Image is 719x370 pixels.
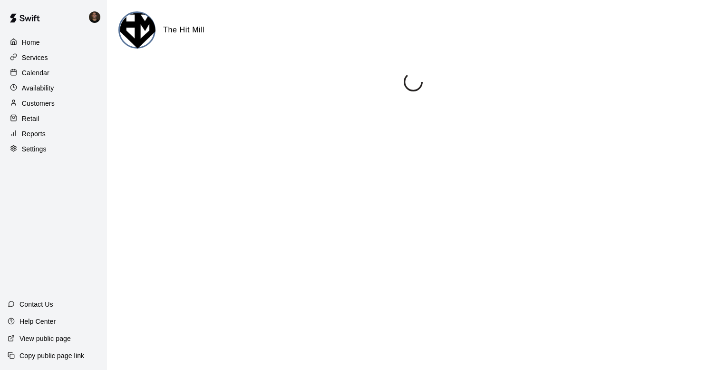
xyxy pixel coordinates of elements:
p: Retail [22,114,39,123]
a: Availability [8,81,99,95]
p: Copy public page link [19,351,84,360]
a: Retail [8,111,99,126]
p: Help Center [19,317,56,326]
a: Customers [8,96,99,110]
p: Home [22,38,40,47]
p: Settings [22,144,47,154]
a: Calendar [8,66,99,80]
img: The Hit Mill logo [120,13,155,49]
a: Home [8,35,99,50]
a: Services [8,50,99,65]
p: Contact Us [19,300,53,309]
p: Reports [22,129,46,139]
a: Settings [8,142,99,156]
p: View public page [19,334,71,343]
a: Reports [8,127,99,141]
img: Kyle Harris [89,11,100,23]
p: Availability [22,83,54,93]
div: Kyle Harris [87,8,107,27]
h6: The Hit Mill [163,24,205,36]
p: Calendar [22,68,49,78]
p: Customers [22,99,55,108]
p: Services [22,53,48,62]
